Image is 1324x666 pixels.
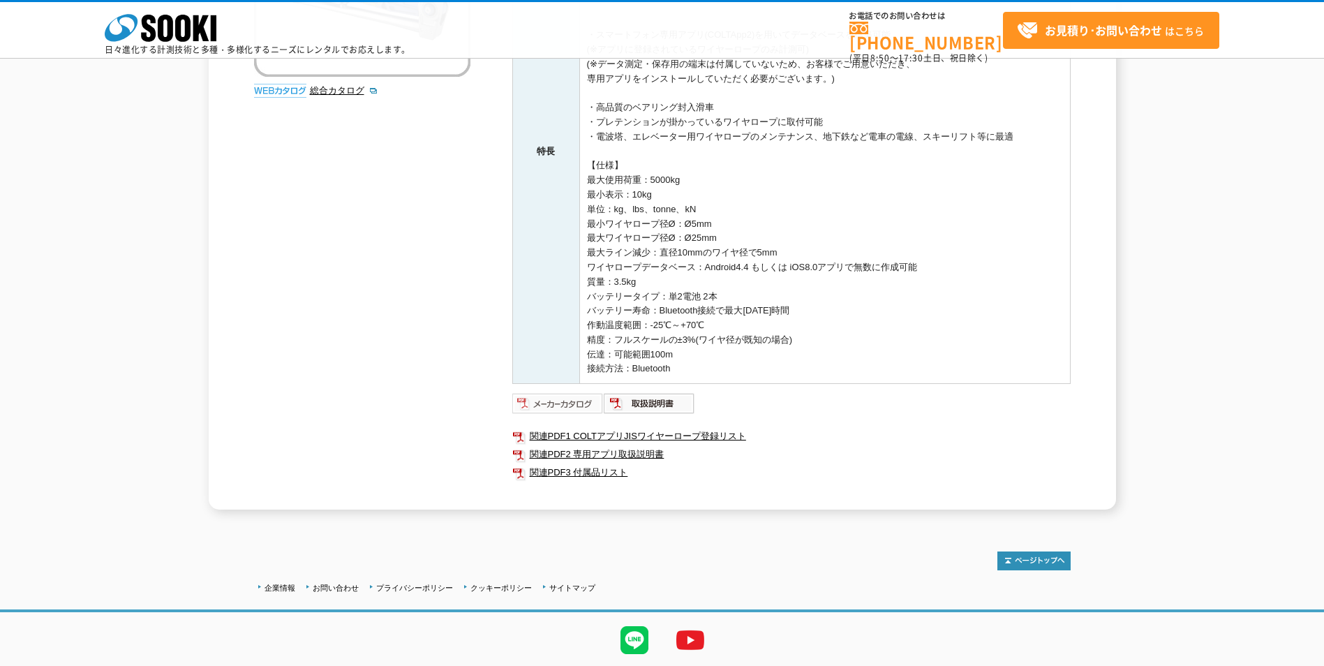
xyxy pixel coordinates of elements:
a: クッキーポリシー [470,584,532,592]
a: 関連PDF1 COLTアプリJISワイヤーロープ登録リスト [512,427,1071,445]
img: webカタログ [254,84,306,98]
a: お見積り･お問い合わせはこちら [1003,12,1219,49]
a: 関連PDF3 付属品リスト [512,464,1071,482]
a: 企業情報 [265,584,295,592]
span: お電話でのお問い合わせは [849,12,1003,20]
a: 取扱説明書 [604,401,695,412]
img: トップページへ [997,552,1071,570]
a: サイトマップ [549,584,595,592]
span: 8:50 [870,52,890,64]
a: お問い合わせ [313,584,359,592]
a: プライバシーポリシー [376,584,453,592]
a: メーカーカタログ [512,401,604,412]
span: (平日 ～ 土日、祝日除く) [849,52,988,64]
strong: お見積り･お問い合わせ [1045,22,1162,38]
a: 総合カタログ [310,85,378,96]
a: 関連PDF2 専用アプリ取扱説明書 [512,445,1071,464]
img: 取扱説明書 [604,392,695,415]
p: 日々進化する計測技術と多種・多様化するニーズにレンタルでお応えします。 [105,45,410,54]
a: [PHONE_NUMBER] [849,22,1003,50]
img: メーカーカタログ [512,392,604,415]
span: はこちら [1017,20,1204,41]
span: 17:30 [898,52,923,64]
